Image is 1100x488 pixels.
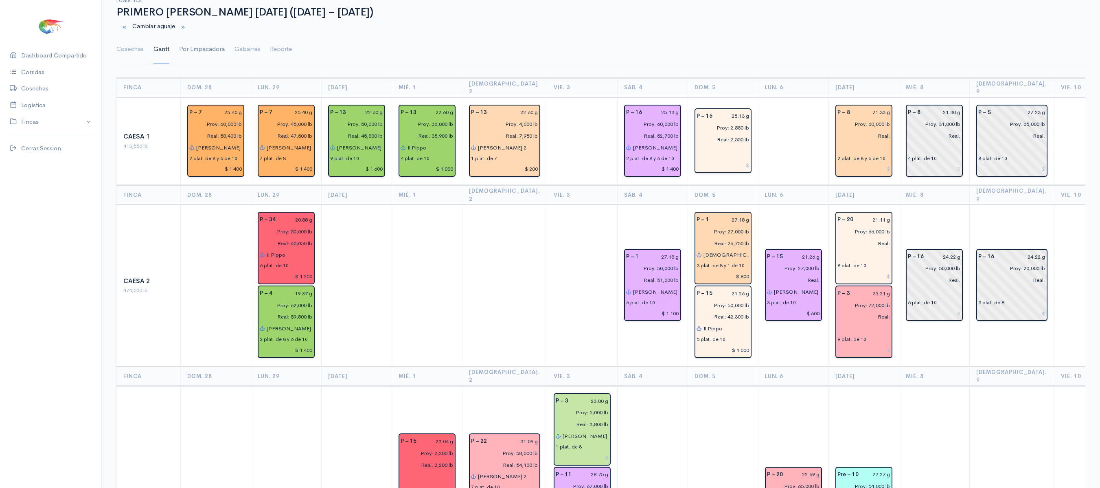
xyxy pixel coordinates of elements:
input: estimadas [466,447,538,459]
th: Dom. 5 [688,185,758,205]
input: estimadas [692,299,749,311]
input: estimadas [973,262,1045,274]
div: 9 plat. de 10 [330,155,359,162]
input: g [855,288,890,299]
input: pescadas [692,237,749,249]
input: pescadas [621,130,679,142]
input: $ [978,163,1045,175]
input: pescadas [762,274,820,286]
th: Mié. 1 [392,366,462,386]
div: 6 plat. de 10 [908,299,937,306]
a: Reporte [270,35,292,64]
div: 6 plat. de 10 [626,299,655,306]
input: estimadas [255,226,313,237]
div: 5 plat. de 10 [697,336,725,343]
th: [DATE] [828,366,899,386]
div: 3 plat. de 8 y 1 de 10 [697,262,745,269]
th: Dom. 28 [181,78,251,97]
a: Cosechas [116,35,144,64]
input: pescadas [325,130,383,142]
div: 3 plat. de 8 [978,299,1004,306]
input: pescadas [903,130,961,142]
input: estimadas [621,118,679,130]
div: 2 plat. de 8 y 6 de 10 [626,155,674,162]
div: P – 16 [621,107,647,119]
input: $ [260,270,313,282]
th: Lun. 29 [251,185,322,205]
input: estimadas [621,262,679,274]
th: Vie. 3 [547,185,617,205]
input: pescadas [833,130,890,142]
input: g [858,214,890,226]
input: pescadas [621,274,679,286]
th: Vie. 3 [547,78,617,97]
th: [DATE] [322,185,392,205]
input: g [925,107,961,119]
input: g [717,288,749,299]
th: Mié. 1 [392,185,462,205]
div: Piscina: 16 Peso: 24.22 g Libras Proy: 20,000 lb Empacadora: Sin asignar Plataformas: 3 plat. de 8 [976,249,1047,321]
th: Lun. 6 [758,185,828,205]
input: $ [556,452,609,464]
input: pescadas [466,459,538,471]
div: P – 16 [692,110,717,122]
th: [DEMOGRAPHIC_DATA]. 9 [969,78,1054,97]
input: pescadas [973,130,1045,142]
div: Piscina: 15 Peso: 21.26 g Libras Proy: 27,000 lb Empacadora: Songa Gabarra: Shakira 2 Plataformas... [765,249,822,321]
th: Sáb. 4 [617,78,688,97]
input: g [855,107,890,119]
div: 2 plat. de 8 y 6 de 10 [260,336,308,343]
input: g [929,251,961,263]
div: 7 plat. de 8 [260,155,286,162]
input: g [576,469,609,481]
input: g [277,107,313,119]
input: $ [908,163,961,175]
input: estimadas [692,122,749,134]
input: estimadas [551,407,609,419]
th: Mié. 1 [392,78,462,97]
input: g [207,107,242,119]
input: pescadas [833,237,890,249]
input: $ [837,344,890,356]
input: g [714,214,749,226]
input: g [644,251,679,263]
input: estimadas [325,118,383,130]
input: pescadas [396,459,454,471]
div: 6 plat. de 10 [260,262,289,269]
th: Lun. 6 [758,366,828,386]
input: estimadas [833,118,890,130]
div: P – 8 [833,107,855,119]
div: P – 13 [325,107,351,119]
th: [DATE] [828,185,899,205]
input: $ [837,163,890,175]
input: $ [260,163,313,175]
input: g [280,214,313,226]
div: 4 plat. de 10 [401,155,429,162]
div: 4 plat. de 10 [908,155,937,162]
div: Caesa 2 [123,277,174,286]
input: g [717,110,749,122]
div: P – 11 [551,469,576,481]
div: Piscina: 15 Peso: 21.26 g Libras Proy: 50,000 lb Libras Reales: 42,300 lb Rendimiento: 84.6% Empa... [695,286,752,358]
div: Caesa 1 [123,132,174,141]
input: estimadas [833,226,890,237]
th: [DATE] [322,78,392,97]
div: Piscina: 16 Peso: 25.13 g Libras Proy: 2,550 lb Libras Reales: 2,550 lb Rendimiento: 100.0% Empac... [695,108,752,174]
th: Mié. 8 [899,366,969,386]
div: Piscina: 34 Peso: 20.88 g Libras Proy: 50,000 lb Libras Reales: 40,050 lb Rendimiento: 80.1% Empa... [258,212,315,284]
div: 2 plat. de 8 y 6 de 10 [189,155,237,162]
input: estimadas [762,262,820,274]
input: estimadas [396,447,454,459]
div: Piscina: 1 Peso: 27.18 g Libras Proy: 50,000 lb Libras Reales: 51,000 lb Rendimiento: 102.0% Empa... [624,249,681,321]
th: Lun. 6 [758,78,828,97]
th: [DEMOGRAPHIC_DATA]. 2 [462,366,547,386]
th: Sáb. 4 [617,366,688,386]
div: Piscina: 7 Peso: 25.40 g Libras Proy: 60,000 lb Libras Reales: 58,400 lb Rendimiento: 97.3% Empac... [187,105,244,177]
th: [DATE] [828,78,899,97]
div: P – 22 [466,435,492,447]
div: Piscina: 8 Peso: 21.30 g Libras Proy: 31,000 lb Empacadora: Sin asignar Plataformas: 4 plat. de 10 [906,105,963,177]
input: g [788,469,820,481]
input: pescadas [466,130,538,142]
div: P – 16 [903,251,929,263]
input: g [277,288,313,299]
